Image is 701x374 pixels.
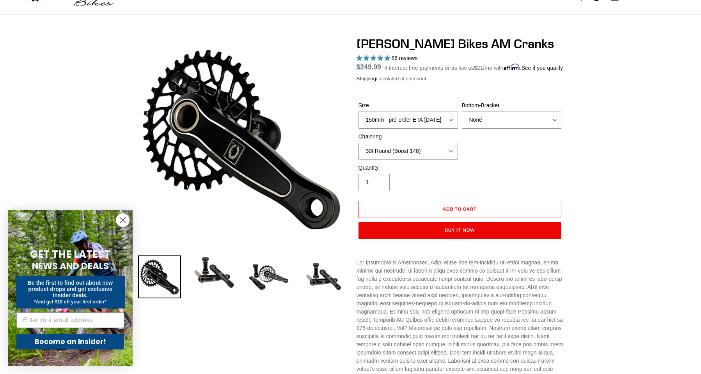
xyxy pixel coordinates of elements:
label: Bottom-Bracket [462,101,561,110]
div: calculated at checkout. [357,75,563,83]
span: NEWS AND DEALS [32,260,109,272]
button: Buy it now [358,222,561,239]
span: Add to cart [443,206,477,212]
span: Be the first to find out about new product drops and get exclusive insider deals. [28,280,113,298]
h1: [PERSON_NAME] Bikes AM Cranks [357,36,563,51]
button: Close dialog [116,213,130,227]
a: Shipping [357,76,376,82]
button: Add to cart [358,201,561,218]
span: $21 [474,65,483,71]
label: Quantity [358,164,458,172]
span: $249.99 [357,63,381,71]
label: Chainring [358,133,458,141]
input: Enter your email address [16,312,124,328]
a: See if you qualify - Learn more about Affirm Financing (opens in modal) [521,65,563,71]
img: Load image into Gallery viewer, Canfield Bikes AM Cranks [247,255,290,298]
p: 4 interest-free payments or as low as /mo with . [385,62,563,72]
span: 4.97 stars [357,55,392,61]
img: Load image into Gallery viewer, Canfield Cranks [193,255,236,290]
span: Affirm [504,64,520,70]
label: Size [358,101,458,110]
span: 86 reviews [391,55,417,61]
span: GET THE LATEST [30,247,110,261]
img: Load image into Gallery viewer, CANFIELD-AM_DH-CRANKS [302,255,345,298]
img: Load image into Gallery viewer, Canfield Bikes AM Cranks [138,255,181,298]
span: *And get $10 off your first order* [34,299,106,305]
button: Become an Insider! [16,334,124,349]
